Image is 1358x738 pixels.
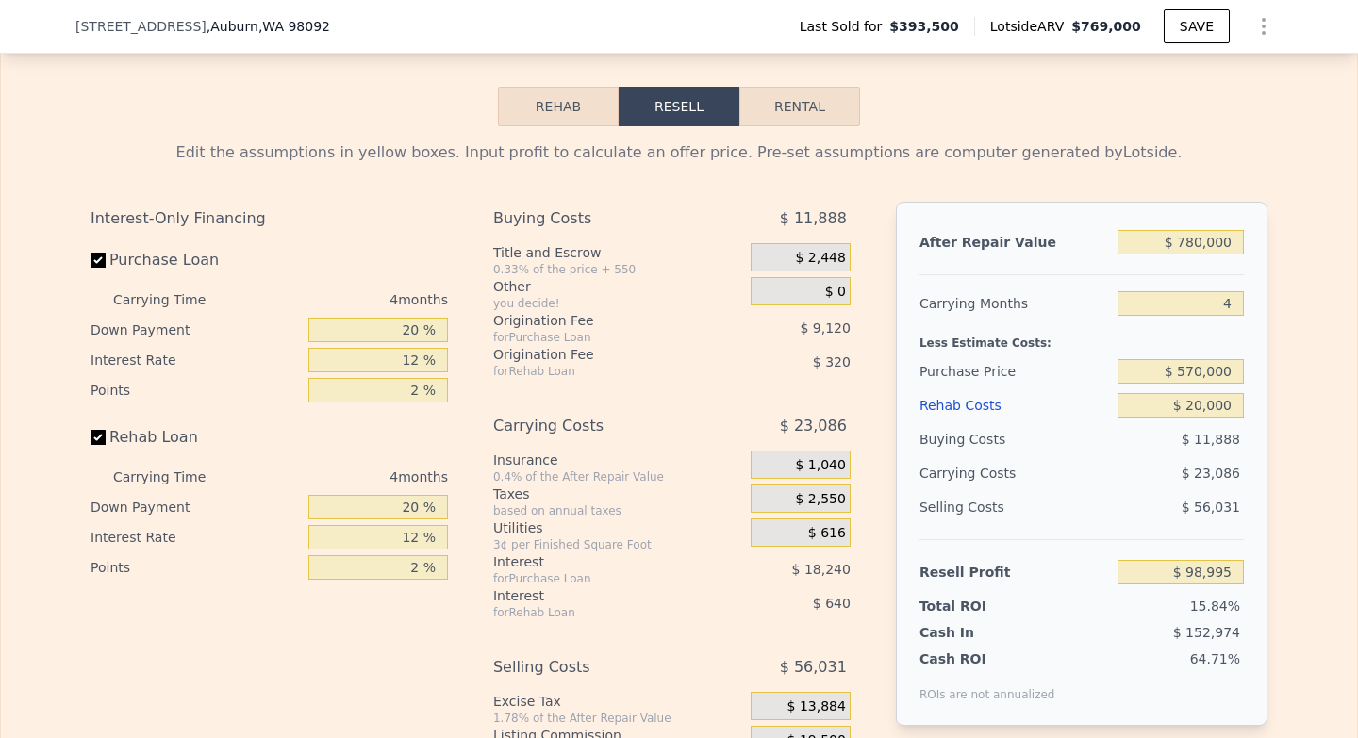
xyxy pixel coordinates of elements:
div: Points [91,552,301,582]
span: $ 18,240 [792,562,851,577]
span: $ 56,031 [1182,500,1240,515]
button: SAVE [1164,9,1230,43]
span: Lotside ARV [990,17,1071,36]
div: 1.78% of the After Repair Value [493,711,743,726]
input: Rehab Loan [91,430,106,445]
div: for Rehab Loan [493,605,704,620]
span: $ 1,040 [795,457,845,474]
span: $ 11,888 [1182,432,1240,447]
div: 4 months [243,285,448,315]
span: $ 616 [808,525,846,542]
div: Carrying Costs [493,409,704,443]
span: , Auburn [207,17,330,36]
div: Points [91,375,301,405]
button: Rental [739,87,860,126]
div: for Rehab Loan [493,364,704,379]
div: Selling Costs [919,490,1110,524]
span: $ 152,974 [1173,625,1240,640]
div: Down Payment [91,315,301,345]
div: Interest-Only Financing [91,202,448,236]
div: Interest Rate [91,522,301,552]
div: Less Estimate Costs: [919,320,1244,354]
span: $ 2,448 [795,250,845,267]
span: $ 11,888 [780,202,847,236]
div: Cash ROI [919,649,1055,668]
div: 0.4% of the After Repair Value [493,469,743,484]
span: $ 56,031 [780,650,847,684]
span: $ 23,086 [1182,466,1240,481]
div: Carrying Time [113,462,236,492]
button: Rehab [498,87,619,126]
div: Origination Fee [493,345,704,364]
div: Origination Fee [493,311,704,330]
button: Resell [619,87,739,126]
input: Purchase Loan [91,253,106,268]
span: $ 320 [813,354,851,369]
div: 0.33% of the price + 550 [493,262,743,277]
span: 64.71% [1190,651,1240,666]
div: for Purchase Loan [493,330,704,345]
span: $ 0 [825,284,846,301]
div: Selling Costs [493,650,704,684]
div: Carrying Costs [919,456,1037,490]
div: Interest [493,586,704,605]
div: Interest Rate [91,345,301,375]
div: Cash In [919,623,1037,642]
div: Buying Costs [919,422,1110,456]
label: Rehab Loan [91,420,301,454]
span: $769,000 [1071,19,1141,34]
div: Interest [493,552,704,571]
div: you decide! [493,296,743,311]
div: Total ROI [919,597,1037,615]
div: for Purchase Loan [493,571,704,586]
span: 15.84% [1190,599,1240,614]
div: 3¢ per Finished Square Foot [493,537,743,552]
span: $ 23,086 [780,409,847,443]
div: Resell Profit [919,555,1110,589]
span: $ 640 [813,596,851,611]
span: $ 2,550 [795,491,845,508]
button: Show Options [1245,8,1283,45]
div: Down Payment [91,492,301,522]
div: Title and Escrow [493,243,743,262]
div: Utilities [493,518,743,537]
span: [STREET_ADDRESS] [75,17,207,36]
span: $ 13,884 [787,698,846,715]
span: , WA 98092 [258,19,330,34]
div: Carrying Time [113,285,236,315]
label: Purchase Loan [91,243,301,277]
div: Buying Costs [493,202,704,236]
div: 4 months [243,462,448,492]
div: Other [493,277,743,296]
div: Rehab Costs [919,388,1110,422]
div: After Repair Value [919,225,1110,259]
div: Edit the assumptions in yellow boxes. Input profit to calculate an offer price. Pre-set assumptio... [91,141,1267,164]
div: Purchase Price [919,354,1110,388]
div: ROIs are not annualized [919,668,1055,702]
div: Taxes [493,484,743,503]
span: $393,500 [889,17,959,36]
span: Last Sold for [800,17,890,36]
div: Insurance [493,451,743,469]
div: Excise Tax [493,692,743,711]
div: Carrying Months [919,287,1110,320]
span: $ 9,120 [800,320,850,336]
div: based on annual taxes [493,503,743,518]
